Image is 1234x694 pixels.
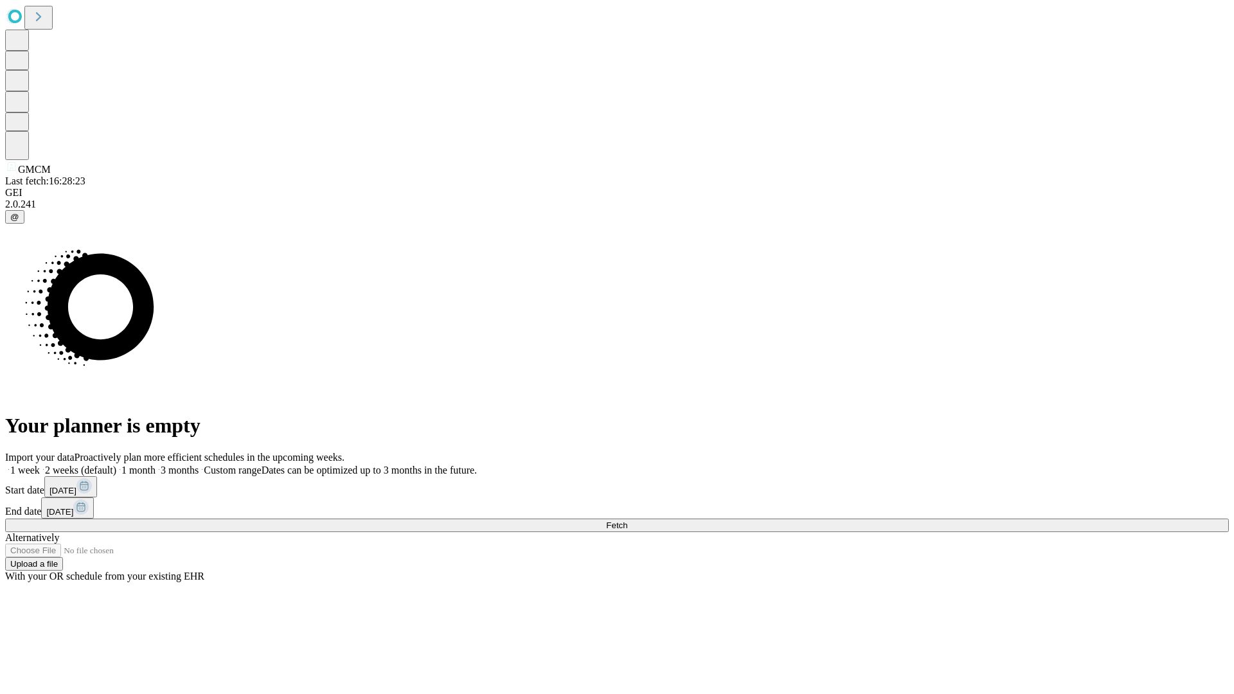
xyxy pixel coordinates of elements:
[5,497,1229,519] div: End date
[5,175,85,186] span: Last fetch: 16:28:23
[49,486,76,495] span: [DATE]
[262,465,477,476] span: Dates can be optimized up to 3 months in the future.
[44,476,97,497] button: [DATE]
[5,452,75,463] span: Import your data
[5,476,1229,497] div: Start date
[75,452,344,463] span: Proactively plan more efficient schedules in the upcoming weeks.
[5,187,1229,199] div: GEI
[5,532,59,543] span: Alternatively
[5,199,1229,210] div: 2.0.241
[10,212,19,222] span: @
[5,571,204,582] span: With your OR schedule from your existing EHR
[121,465,156,476] span: 1 month
[10,465,40,476] span: 1 week
[46,507,73,517] span: [DATE]
[5,519,1229,532] button: Fetch
[161,465,199,476] span: 3 months
[5,414,1229,438] h1: Your planner is empty
[5,557,63,571] button: Upload a file
[606,520,627,530] span: Fetch
[5,210,24,224] button: @
[41,497,94,519] button: [DATE]
[45,465,116,476] span: 2 weeks (default)
[18,164,51,175] span: GMCM
[204,465,261,476] span: Custom range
